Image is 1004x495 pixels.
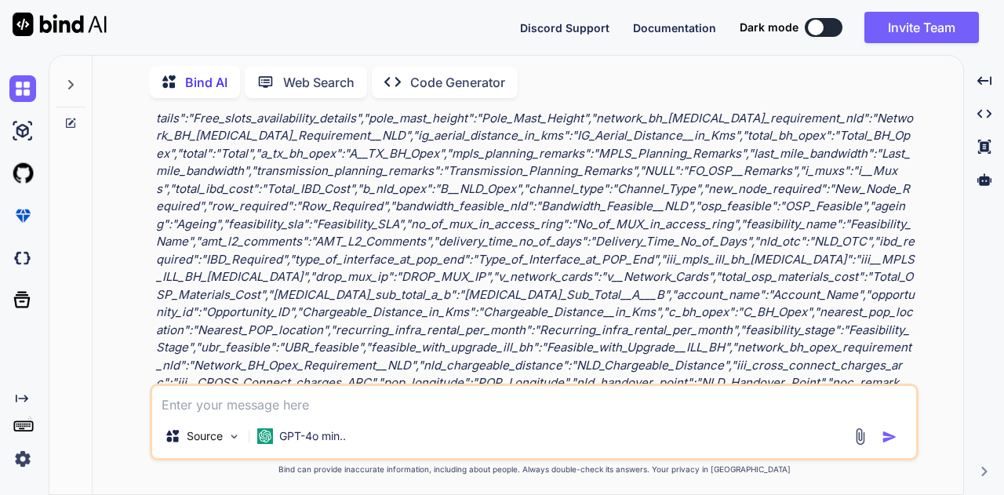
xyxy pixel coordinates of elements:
[882,429,897,445] img: icon
[633,21,716,35] span: Documentation
[156,146,915,373] em: A__TX_BH_Opex","mpls_planning_remarks":"MPLS_Planning_Remarks","last_mile_bandwidth":"Last_mile_b...
[851,428,869,446] img: attachment
[156,304,913,355] em: C_BH_Opex","nearest_pop_location":"Nearest_POP_location","recurring_infra_rental_per_month":"Recu...
[150,464,919,475] p: Bind can provide inaccurate information, including about people. Always double-check its answers....
[185,73,227,92] p: Bind AI
[156,163,911,249] em: i__Muxs","total_ibd_cost":"Total_IBD_Cost","b_nld_opex":" ","osp_feasible":"OSP_Feasible","ageing...
[9,245,36,271] img: darkCloudIdeIcon
[283,73,355,92] p: Web Search
[9,118,36,144] img: ai-studio
[156,269,913,302] em: v__Network_Cards","total_osp_materials_cost":"Total_OSP_Materials_Cost","[MEDICAL_DATA]_sub_total...
[227,430,241,443] img: Pick Models
[740,20,798,35] span: Dark mode
[9,446,36,472] img: settings
[187,428,223,444] p: Source
[520,21,609,35] span: Discord Support
[9,75,36,102] img: chat
[257,428,273,444] img: GPT-4o mini
[9,202,36,229] img: premium
[13,13,107,36] img: Bind AI
[520,20,609,36] button: Discord Support
[156,375,899,425] em: iii__CROSS_Connect_charges_ARC","pop_longitude":"POP_Longitude","nld_handover_point":"NLD_Handove...
[156,181,910,214] em: B__NLD_Opex","channel_type":"Channel_Type","new_node_required":"New_Node_Required","row_required"...
[279,428,346,444] p: GPT-4o min..
[864,12,979,43] button: Invite Team
[9,160,36,187] img: githubLight
[633,20,716,36] button: Documentation
[410,73,505,92] p: Code Generator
